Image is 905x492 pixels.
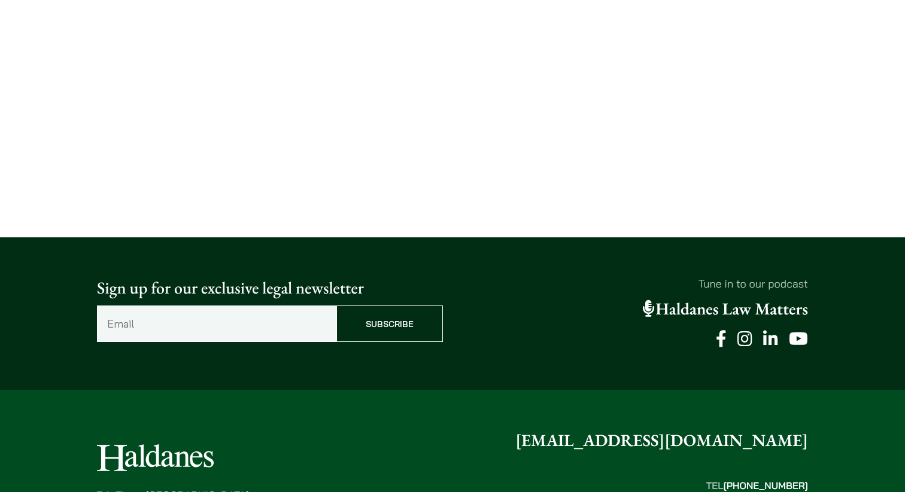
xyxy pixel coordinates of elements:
[336,305,443,342] input: Subscribe
[97,444,214,471] img: Logo of Haldanes
[643,298,808,320] a: Haldanes Law Matters
[97,276,443,301] p: Sign up for our exclusive legal newsletter
[515,430,808,451] a: [EMAIL_ADDRESS][DOMAIN_NAME]
[723,479,808,491] mark: [PHONE_NUMBER]
[462,276,808,292] p: Tune in to our podcast
[97,305,336,342] input: Email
